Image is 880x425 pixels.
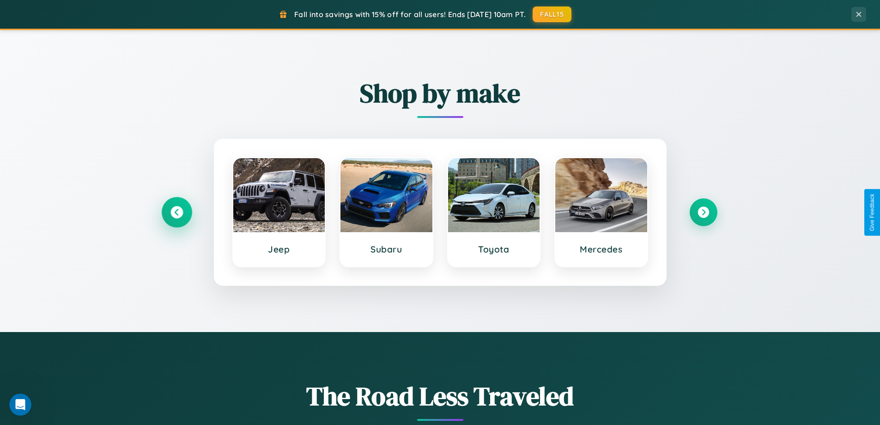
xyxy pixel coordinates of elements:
h1: The Road Less Traveled [163,378,717,414]
h3: Mercedes [564,244,638,255]
iframe: Intercom live chat [9,394,31,416]
h2: Shop by make [163,75,717,111]
span: Fall into savings with 15% off for all users! Ends [DATE] 10am PT. [294,10,526,19]
div: Give Feedback [869,194,875,231]
button: FALL15 [533,6,571,22]
h3: Jeep [243,244,316,255]
h3: Toyota [457,244,531,255]
h3: Subaru [350,244,423,255]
